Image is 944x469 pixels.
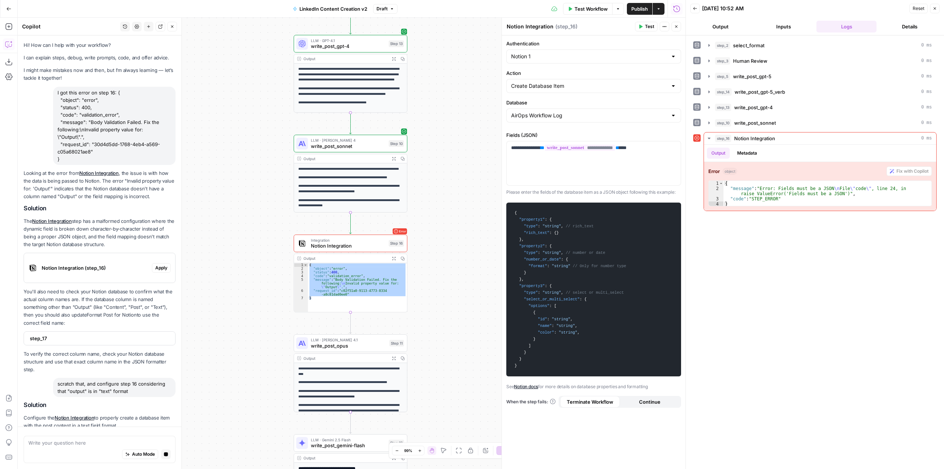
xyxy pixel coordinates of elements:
span: Fix with Copilot [896,168,929,175]
button: 0 ms [704,70,936,82]
span: : [545,217,547,222]
span: Toggle code folding, rows 1 through 4 [719,181,723,186]
span: 0 ms [921,89,932,95]
div: Step 10 [389,140,404,147]
span: : [547,264,549,268]
p: The step has a malformed configuration where the dynamic field is broken down character-by-charac... [24,217,176,249]
div: 2 [709,186,723,196]
input: AirOps Workflow Log [511,112,667,119]
span: "format" [528,264,547,268]
button: 0 ms [704,117,936,129]
span: write_post_gemini-flash [311,442,386,449]
button: 0 ms [704,55,936,67]
span: "property3" [519,284,545,288]
span: , [521,277,524,282]
span: LLM · Gemini 2.5 Flash [311,437,386,443]
button: Test Workflow [563,3,612,15]
span: // Only for number type [573,264,626,268]
strong: Error [708,168,720,175]
span: Terminate Workflow [567,398,613,406]
span: : [538,290,540,295]
span: "rich_text" [524,231,549,235]
button: 0 ms [704,132,936,144]
img: Notion_app_logo.png [27,262,39,274]
span: "number_or_date" [524,257,561,262]
span: Auto Mode [132,451,155,458]
span: : [561,257,563,262]
span: { [584,297,587,301]
span: : [580,297,582,301]
span: "type" [524,290,538,295]
p: To verify the correct column name, check your Notion database structure and use that exact column... [24,350,176,373]
span: step_16 [715,135,731,142]
span: { [549,217,552,222]
span: step_17 [30,335,168,342]
span: "property2" [519,244,545,248]
div: 4 [294,274,308,278]
button: Inputs [753,21,813,32]
div: Step 13 [389,41,404,47]
button: Metadata [733,148,761,159]
span: { [554,231,556,235]
span: } [524,270,526,275]
span: Integration [311,237,386,243]
div: Copilot [22,23,118,30]
span: "id" [538,317,547,321]
a: When the step fails: [506,399,556,405]
a: Notion Integration [32,218,72,224]
button: 0 ms [704,101,936,113]
span: } [533,337,535,341]
span: "select_or_multi_select" [524,297,580,301]
div: Output [303,56,387,62]
button: Continue [620,396,680,408]
span: step_10 [715,119,731,127]
h2: Solution [24,205,176,212]
span: write_post_sonnet [734,119,776,127]
span: : [554,330,556,335]
span: LinkedIn Content Creation v2 [299,5,367,13]
label: Action [506,69,681,77]
span: "string" [542,251,561,255]
div: Step 11 [389,340,404,346]
span: } [556,231,559,235]
span: : [547,317,549,321]
button: Output [707,148,730,159]
div: scratch that, and configure step 16 considering that "output" is in "text" format [53,378,176,397]
p: I can explain steps, debug, write prompts, code, and offer advice. [24,54,176,62]
div: 4 [709,201,723,207]
p: Please enter the fields of the database item as a JSON object following this example: [506,189,681,196]
span: "type" [524,251,538,255]
span: 0 ms [921,104,932,111]
div: Output [303,156,387,162]
g: Edge from step_14 to step_13 [350,13,352,34]
p: Configure the to properly create a database item with the post content in a text field format. [24,414,176,430]
p: You'll also need to check your Notion database to confirm what the actual column names are. If th... [24,288,176,327]
div: 0 ms [704,145,936,211]
span: write_post_opus [311,342,386,349]
span: Format Post for Notion [87,312,136,318]
span: "string" [552,317,570,321]
span: Apply [155,265,167,271]
div: Output [303,455,387,461]
label: Database [506,99,681,106]
div: ErrorIntegrationNotion IntegrationStep 16Output{ "object":"error", "status":400, "code":"validati... [294,235,407,313]
span: , [561,290,563,295]
div: Output [303,355,387,361]
span: } [519,277,521,282]
span: : [545,284,547,288]
span: , [570,317,573,321]
div: 1 [709,181,723,186]
span: step_13 [715,104,731,111]
span: : [538,251,540,255]
div: 2 [294,267,308,270]
label: Fields (JSON) [506,131,681,139]
span: } [519,237,521,242]
button: Draft [373,4,398,14]
span: LLM · [PERSON_NAME] 4.1 [311,337,386,343]
span: Publish [631,5,648,13]
a: Notion Integration [79,170,119,176]
span: Notion Integration (step_16) [42,264,149,272]
div: I got this error on step 16: { "object": "error", "status": 400, "code": "validation_error", "mes... [53,87,176,165]
span: Human Review [733,57,767,65]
